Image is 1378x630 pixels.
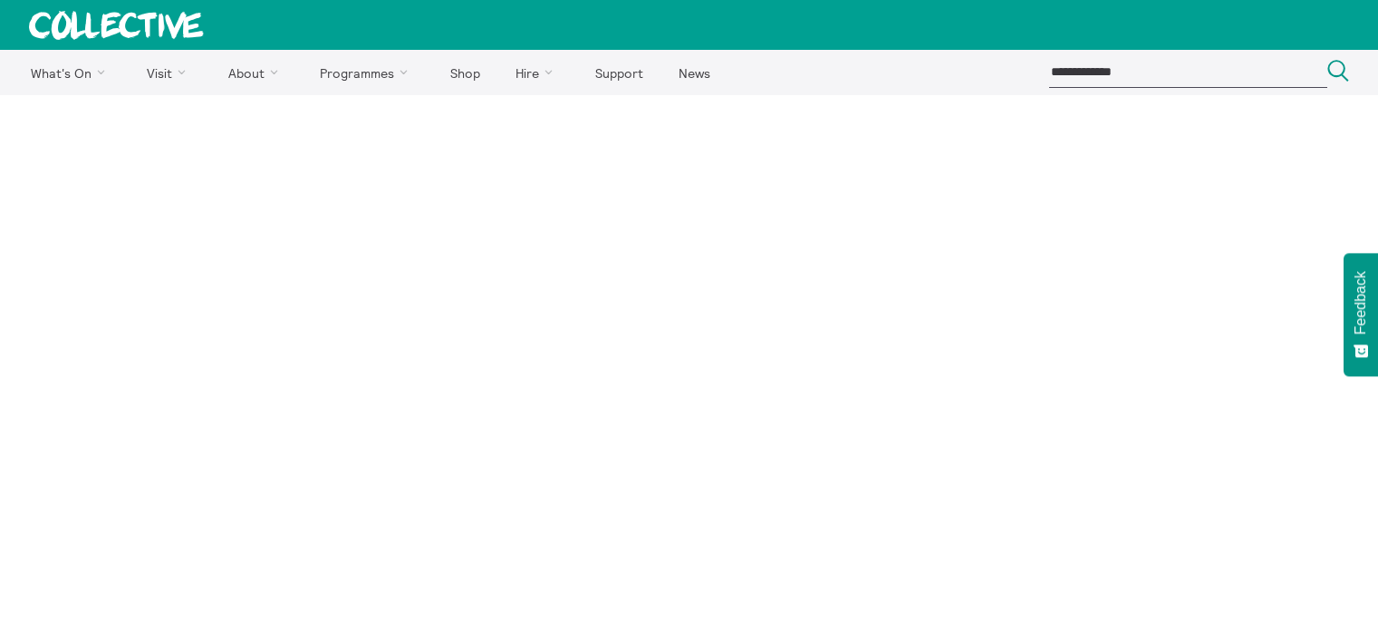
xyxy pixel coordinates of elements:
span: Feedback [1353,271,1369,334]
a: Visit [131,50,209,95]
a: Hire [500,50,576,95]
a: News [662,50,726,95]
a: Shop [434,50,496,95]
button: Feedback - Show survey [1344,253,1378,376]
a: What's On [14,50,128,95]
a: Programmes [304,50,431,95]
a: About [212,50,301,95]
a: Support [579,50,659,95]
